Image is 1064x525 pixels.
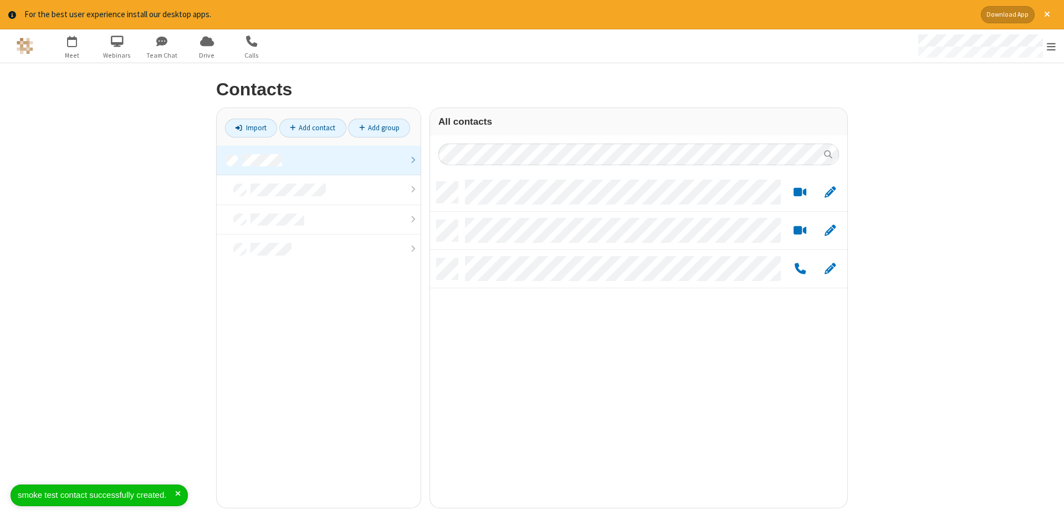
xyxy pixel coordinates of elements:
button: Call by phone [789,262,811,276]
button: Edit [819,223,841,237]
button: Close alert [1039,6,1056,23]
a: Add group [348,119,410,137]
span: Team Chat [141,50,183,60]
button: Logo [4,29,45,63]
h3: All contacts [438,116,839,127]
button: Start a video meeting [789,223,811,237]
div: Open menu [908,29,1064,63]
button: Edit [819,185,841,199]
button: Download App [981,6,1035,23]
span: Meet [52,50,93,60]
span: Calls [231,50,273,60]
div: smoke test contact successfully created. [18,489,175,502]
div: grid [430,174,847,508]
h2: Contacts [216,80,848,99]
img: QA Selenium DO NOT DELETE OR CHANGE [17,38,33,54]
button: Start a video meeting [789,185,811,199]
button: Edit [819,262,841,276]
a: Import [225,119,277,137]
a: Add contact [279,119,346,137]
span: Webinars [96,50,138,60]
span: Drive [186,50,228,60]
div: For the best user experience install our desktop apps. [24,8,973,21]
